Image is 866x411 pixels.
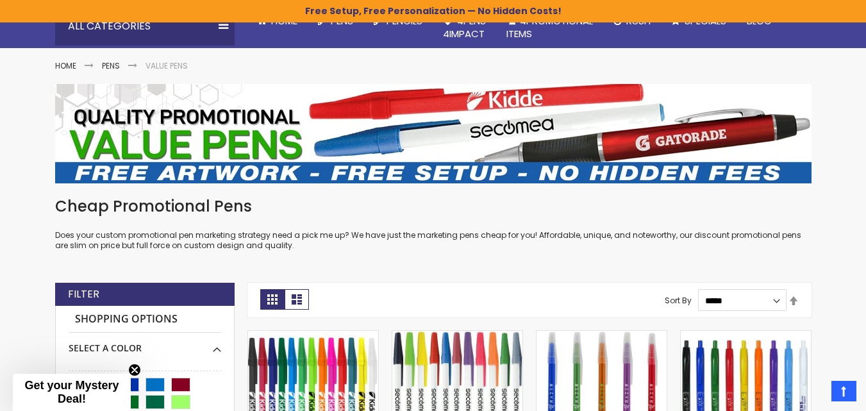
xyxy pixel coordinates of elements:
label: Sort By [665,295,692,306]
span: Blog [747,14,772,28]
span: Pens [331,14,353,28]
strong: Shopping Options [69,306,221,333]
span: Pencils [387,14,422,28]
div: All Categories [55,7,235,46]
a: Pens [102,60,120,71]
strong: Value Pens [146,60,188,71]
span: Specials [685,14,726,28]
a: Belfast Value Stick Pen [392,330,522,341]
strong: Grid [260,289,285,310]
div: Get your Mystery Deal!Close teaser [13,374,131,411]
div: Does your custom promotional pen marketing strategy need a pick me up? We have just the marketing... [55,196,812,251]
a: 4Pens4impact [433,7,496,49]
span: Rush [626,14,651,28]
div: Select A Color [69,333,221,355]
img: Value Pens [55,84,812,183]
span: 4PROMOTIONAL ITEMS [506,14,593,40]
button: Close teaser [128,364,141,376]
span: 4Pens 4impact [443,14,486,40]
strong: Filter [68,287,99,301]
a: Belfast B Value Stick Pen [248,330,378,341]
a: Belfast Translucent Value Stick Pen [537,330,667,341]
span: Get your Mystery Deal! [24,379,119,405]
h1: Cheap Promotional Pens [55,196,812,217]
a: 4PROMOTIONALITEMS [496,7,603,49]
span: Home [271,14,297,28]
a: Home [55,60,76,71]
